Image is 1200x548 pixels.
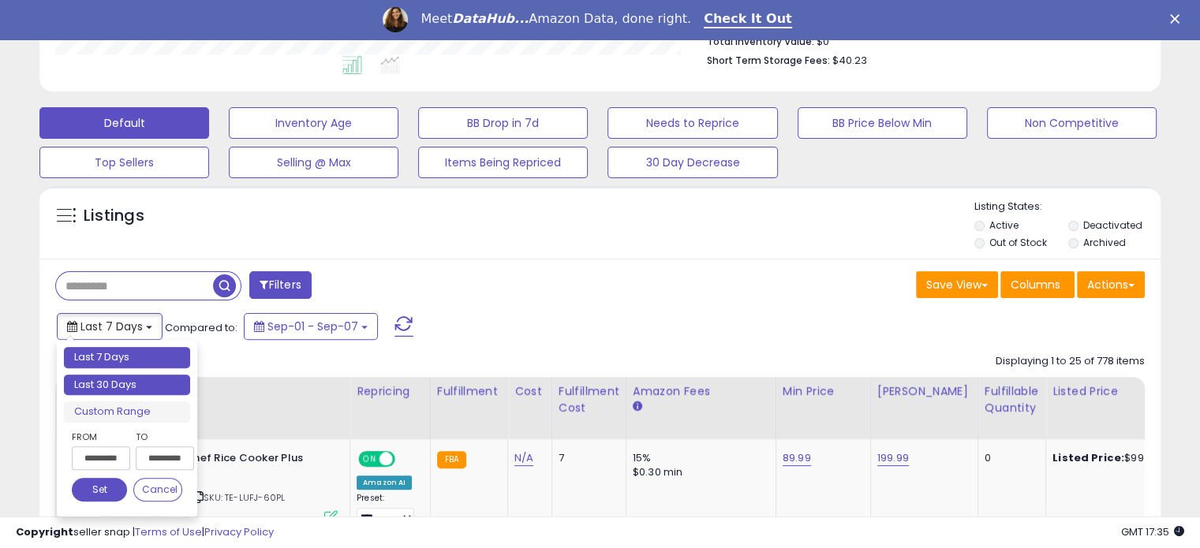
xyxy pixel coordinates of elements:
[707,54,830,67] b: Short Term Storage Fees:
[514,383,545,400] div: Cost
[191,491,285,504] span: | SKU: TE-LUFJ-60PL
[607,147,777,178] button: 30 Day Decrease
[135,524,202,539] a: Terms of Use
[877,383,971,400] div: [PERSON_NAME]
[267,319,358,334] span: Sep-01 - Sep-07
[360,452,379,465] span: ON
[559,383,619,416] div: Fulfillment Cost
[877,450,909,466] a: 199.99
[383,7,408,32] img: Profile image for Georgie
[418,107,588,139] button: BB Drop in 7d
[437,451,466,468] small: FBA
[204,524,274,539] a: Privacy Policy
[393,452,418,465] span: OFF
[72,478,127,501] button: Set
[1121,524,1184,539] span: 2025-09-15 17:35 GMT
[704,11,792,28] a: Check It Out
[357,493,418,528] div: Preset:
[229,107,398,139] button: Inventory Age
[989,218,1019,232] label: Active
[357,383,424,400] div: Repricing
[418,147,588,178] button: Items Being Repriced
[229,147,398,178] button: Selling @ Max
[452,11,529,26] i: DataHub...
[39,147,209,178] button: Top Sellers
[72,429,127,445] label: From
[559,451,614,465] div: 7
[165,320,237,335] span: Compared to:
[39,107,209,139] button: Default
[1082,236,1125,249] label: Archived
[244,313,378,340] button: Sep-01 - Sep-07
[1082,218,1142,232] label: Deactivated
[987,107,1157,139] button: Non Competitive
[832,53,867,68] span: $40.23
[97,383,343,400] div: Title
[985,451,1034,465] div: 0
[783,383,864,400] div: Min Price
[974,199,1161,214] p: Listing States:
[101,451,338,523] div: ASIN:
[707,31,1133,50] li: $0
[633,400,642,414] small: Amazon Fees.
[437,383,501,400] div: Fulfillment
[989,236,1047,249] label: Out of Stock
[84,205,144,227] h5: Listings
[80,319,143,334] span: Last 7 Days
[798,107,967,139] button: BB Price Below Min
[57,313,163,340] button: Last 7 Days
[64,347,190,368] li: Last 7 Days
[985,383,1039,416] div: Fulfillable Quantity
[514,450,533,466] a: N/A
[916,271,998,298] button: Save View
[1052,450,1124,465] b: Listed Price:
[633,451,764,465] div: 15%
[1011,277,1060,293] span: Columns
[64,401,190,423] li: Custom Range
[421,11,691,27] div: Meet Amazon Data, done right.
[126,451,318,470] b: Pampered Chef Rice Cooker Plus
[607,107,777,139] button: Needs to Reprice
[1077,271,1145,298] button: Actions
[633,383,769,400] div: Amazon Fees
[1052,451,1183,465] div: $99.99
[1000,271,1075,298] button: Columns
[707,35,814,48] b: Total Inventory Value:
[996,354,1145,369] div: Displaying 1 to 25 of 778 items
[64,375,190,396] li: Last 30 Days
[16,525,274,540] div: seller snap | |
[1052,383,1189,400] div: Listed Price
[249,271,311,299] button: Filters
[1170,14,1186,24] div: Close
[133,478,182,501] button: Cancel
[136,429,182,445] label: To
[783,450,811,466] a: 89.99
[16,524,73,539] strong: Copyright
[357,475,412,490] div: Amazon AI
[633,465,764,479] div: $0.30 min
